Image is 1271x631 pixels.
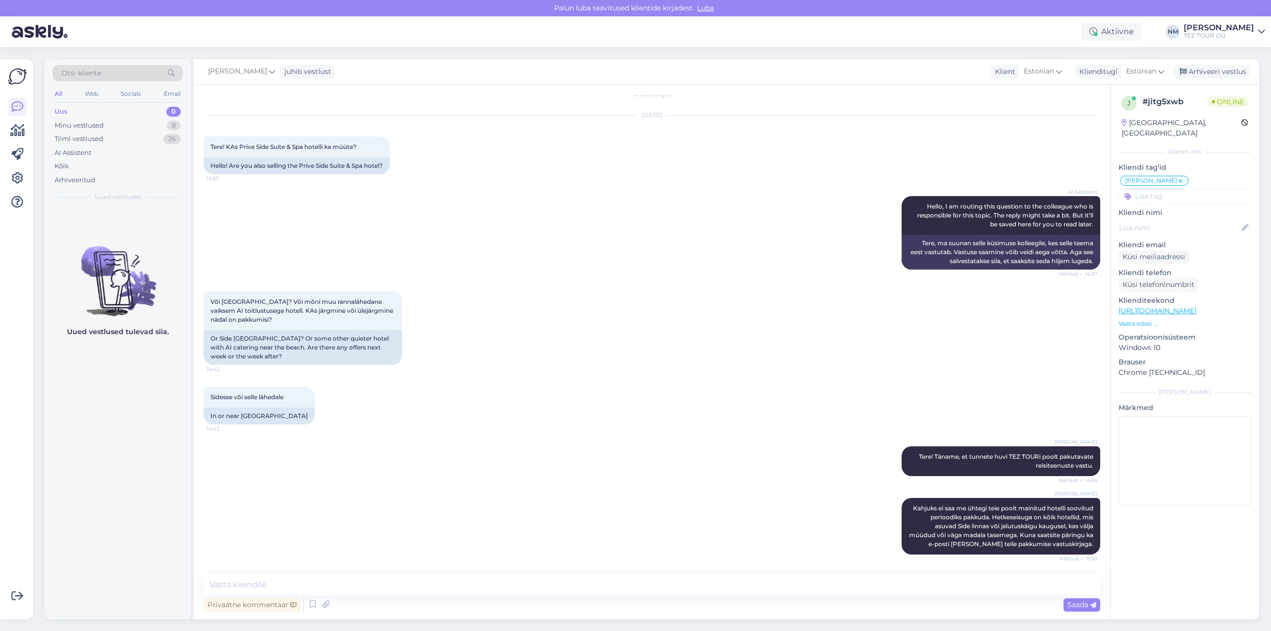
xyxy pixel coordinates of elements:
p: Kliendi telefon [1119,268,1251,278]
div: [PERSON_NAME] [1184,24,1254,32]
img: Askly Logo [8,67,27,86]
input: Lisa nimi [1119,222,1240,233]
span: Estonian [1024,66,1054,77]
div: Arhiveeri vestlus [1174,65,1250,78]
a: [URL][DOMAIN_NAME] [1119,306,1197,315]
p: Klienditeekond [1119,295,1251,306]
div: Kõik [55,161,69,171]
span: Saada [1067,600,1096,609]
div: Web [83,87,100,100]
div: AI Assistent [55,148,91,158]
p: Kliendi email [1119,240,1251,250]
a: [PERSON_NAME]TEZ TOUR OÜ [1184,24,1265,40]
span: Estonian [1126,66,1156,77]
img: No chats [45,228,191,318]
div: [PERSON_NAME] [1119,388,1251,397]
span: Nähtud ✓ 14:37 [1059,270,1097,278]
div: Klienditugi [1075,67,1118,77]
p: Windows 10 [1119,343,1251,353]
div: TEZ TOUR OÜ [1184,32,1254,40]
span: [PERSON_NAME] [208,66,267,77]
div: Minu vestlused [55,121,104,131]
p: Uued vestlused tulevad siia. [67,327,169,337]
div: Socials [119,87,143,100]
div: Privaatne kommentaar [204,598,300,612]
div: Hello! Are you also selling the Prive Side Suite & Spa hotel? [204,157,390,174]
p: Kliendi nimi [1119,208,1251,218]
div: Email [162,87,183,100]
div: juhib vestlust [281,67,331,77]
div: Küsi telefoninumbrit [1119,278,1199,291]
span: Online [1208,96,1248,107]
div: # jitg5xwb [1142,96,1208,108]
div: NM [1166,25,1180,39]
span: Nähtud ✓ 15:10 [1059,555,1097,562]
div: Kliendi info [1119,147,1251,156]
div: Uus [55,107,68,117]
div: Tiimi vestlused [55,134,103,144]
span: Luba [694,3,717,12]
div: [DATE] [204,111,1100,120]
div: [GEOGRAPHIC_DATA], [GEOGRAPHIC_DATA] [1122,118,1241,139]
p: Brauser [1119,357,1251,367]
div: Arhiveeritud [55,175,95,185]
span: Kahjuks ei saa me ühtegi teie poolt mainitud hotelli soovitud perioodiks pakkuda. Hetkeseisuga on... [909,504,1095,548]
div: 26 [163,134,181,144]
p: Märkmed [1119,403,1251,413]
p: Kliendi tag'id [1119,162,1251,173]
span: Hello, I am routing this question to the colleague who is responsible for this topic. The reply m... [917,203,1095,228]
div: Or Side [GEOGRAPHIC_DATA]? Or some other quieter hotel with AI catering near the beach. Are there... [204,330,402,365]
input: Lisa tag [1119,189,1251,204]
span: Nähtud ✓ 14:59 [1059,477,1097,484]
div: 0 [166,107,181,117]
span: [PERSON_NAME] [1055,438,1097,446]
span: [PERSON_NAME] [1055,490,1097,497]
span: j [1128,99,1130,107]
span: Sidesse või selle lähedale [211,393,283,401]
span: Uued vestlused [95,193,141,202]
span: 14:37 [207,175,244,182]
span: 14:42 [207,365,244,373]
span: 14:42 [207,425,244,432]
span: Otsi kliente [62,68,101,78]
div: In or near [GEOGRAPHIC_DATA] [204,408,315,424]
div: 8 [167,121,181,131]
span: Tere! KAs Prive Side Suite & Spa hotelli ka müüte? [211,143,356,150]
div: All [53,87,64,100]
div: Klient [991,67,1015,77]
div: Tere, ma suunan selle küsimuse kolleegile, kes selle teema eest vastutab. Vastuse saamine võib ve... [902,235,1100,270]
span: Tere! Täname, et tunnete huvi TEZ TOURi poolt pakutavate reisiteenuste vastu. [919,453,1095,469]
p: Chrome [TECHNICAL_ID] [1119,367,1251,378]
p: Operatsioonisüsteem [1119,332,1251,343]
div: Aktiivne [1081,23,1142,41]
div: Küsi meiliaadressi [1119,250,1189,264]
span: [PERSON_NAME] [1125,178,1177,184]
span: AI Assistent [1060,188,1097,196]
p: Vaata edasi ... [1119,319,1251,328]
span: Või [GEOGRAPHIC_DATA]? Või mõni muu rannalähedane vaiksem AI toitlustusega hotell. KAs järgmine v... [211,298,395,323]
